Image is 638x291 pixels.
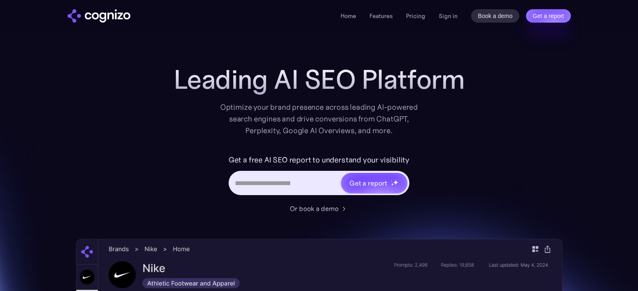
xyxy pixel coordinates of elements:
div: Or book a demo [290,203,339,214]
a: Or book a demo [290,203,349,214]
img: star [393,180,398,185]
div: Get a report [349,178,387,188]
form: Hero URL Input Form [229,153,409,199]
img: star [391,180,392,181]
img: cognizo logo [68,9,130,23]
label: Get a free AI SEO report to understand your visibility [229,153,409,167]
a: Book a demo [471,9,519,23]
a: home [68,9,130,23]
div: Optimize your brand presence across leading AI-powered search engines and drive conversions from ... [216,101,422,136]
a: Features [370,12,393,20]
a: Get a report [526,9,571,23]
a: Get a reportstarstarstar [340,172,408,194]
img: star [391,183,394,186]
a: Sign in [439,11,458,21]
h1: Leading AI SEO Platform [174,64,465,95]
a: Home [341,12,356,20]
a: Pricing [406,12,425,20]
